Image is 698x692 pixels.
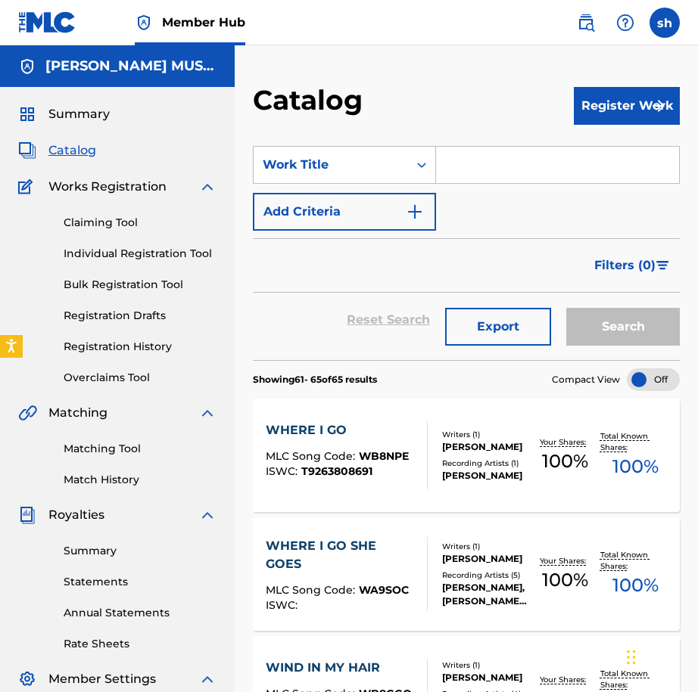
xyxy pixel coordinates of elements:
div: Recording Artists ( 1 ) [442,458,529,469]
a: Registration History [64,339,217,355]
button: Filters (0) [585,247,680,284]
a: WHERE I GO SHE GOESMLC Song Code:WA9SOCISWC:Writers (1)[PERSON_NAME]Recording Artists (5)[PERSON_... [253,517,680,631]
img: f7272a7cc735f4ea7f67.svg [650,97,668,115]
img: Works Registration [18,178,38,196]
a: Annual Statements [64,605,217,621]
p: Total Known Shares: [600,430,672,453]
div: Writers ( 1 ) [442,541,529,552]
img: Matching [18,404,37,422]
span: Works Registration [48,178,167,196]
form: Search Form [253,146,680,360]
div: User Menu [650,8,680,38]
div: [PERSON_NAME], [PERSON_NAME], [PERSON_NAME], [PERSON_NAME], [PERSON_NAME] [442,581,529,608]
span: MLC Song Code : [266,583,359,597]
a: Match History [64,472,217,488]
img: Catalog [18,141,36,160]
div: Drag [627,635,636,680]
div: [PERSON_NAME] [442,469,529,483]
a: Matching Tool [64,441,217,457]
span: WB8NPE [359,449,409,463]
span: ISWC : [266,598,301,612]
span: Royalties [48,506,104,524]
div: Recording Artists ( 5 ) [442,569,529,581]
img: Member Settings [18,670,36,688]
div: Work Title [263,156,399,174]
img: expand [198,178,217,196]
img: expand [198,404,217,422]
div: [PERSON_NAME] [442,440,529,454]
a: Rate Sheets [64,636,217,652]
img: search [577,14,595,32]
img: Summary [18,105,36,123]
img: MLC Logo [18,11,76,33]
div: Writers ( 1 ) [442,659,529,671]
h2: Catalog [253,83,370,117]
p: Your Shares: [540,674,590,685]
p: Total Known Shares: [600,668,672,690]
a: Overclaims Tool [64,370,217,386]
a: CatalogCatalog [18,141,96,160]
p: Total Known Shares: [600,549,672,572]
img: Top Rightsholder [135,14,153,32]
span: MLC Song Code : [266,449,359,463]
span: WA9SOC [359,583,409,597]
span: Member Hub [162,14,245,31]
div: WIND IN MY HAIR [266,659,412,677]
div: [PERSON_NAME] [442,671,529,684]
button: Register Work [574,87,680,125]
a: Bulk Registration Tool [64,277,217,293]
p: Showing 61 - 65 of 65 results [253,373,377,386]
a: WHERE I GOMLC Song Code:WB8NPEISWC:T9263808691Writers (1)[PERSON_NAME]Recording Artists (1)[PERSO... [253,399,680,512]
span: T9263808691 [301,464,372,478]
span: Catalog [48,141,96,160]
a: Registration Drafts [64,308,217,324]
a: Summary [64,543,217,559]
iframe: Resource Center [656,456,698,578]
p: Your Shares: [540,436,590,448]
img: Accounts [18,57,36,76]
img: expand [198,506,217,524]
span: Summary [48,105,110,123]
a: SummarySummary [18,105,110,123]
a: Public Search [571,8,601,38]
a: Claiming Tool [64,215,217,231]
span: ISWC : [266,464,301,478]
img: help [616,14,634,32]
span: Member Settings [48,670,156,688]
img: Royalties [18,506,36,524]
span: Compact View [552,373,620,386]
a: Individual Registration Tool [64,246,217,262]
iframe: Chat Widget [622,619,698,692]
h5: SAMUEL HYMAN MUSIC PUBLISHING [45,57,217,75]
img: 9d2ae6d4665cec9f34b9.svg [406,203,424,221]
div: WHERE I GO SHE GOES [266,537,415,573]
span: 100 % [542,448,588,475]
span: Matching [48,404,108,422]
div: [PERSON_NAME] [442,552,529,566]
button: Export [445,308,551,346]
span: 100 % [542,566,588,594]
a: Statements [64,574,217,590]
span: 100 % [612,572,659,599]
div: WHERE I GO [266,421,409,439]
div: Help [610,8,640,38]
div: Writers ( 1 ) [442,429,529,440]
span: Filters ( 0 ) [594,256,656,275]
button: Add Criteria [253,193,436,231]
img: filter [656,261,669,270]
img: expand [198,670,217,688]
span: 100 % [612,453,659,480]
p: Your Shares: [540,555,590,566]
